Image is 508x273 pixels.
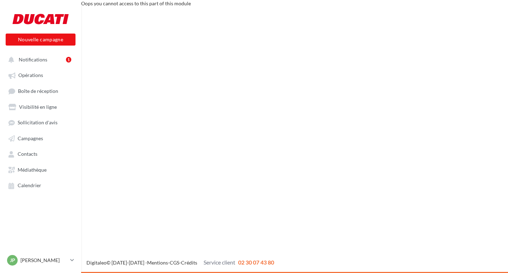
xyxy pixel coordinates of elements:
[86,260,274,266] span: © [DATE]-[DATE] - - -
[18,183,41,189] span: Calendrier
[19,57,47,63] span: Notifications
[18,167,47,173] span: Médiathèque
[4,179,77,191] a: Calendrier
[20,257,67,264] p: [PERSON_NAME]
[86,260,107,266] a: Digitaleo
[18,120,58,126] span: Sollicitation d'avis
[6,34,75,46] button: Nouvelle campagne
[19,104,57,110] span: Visibilité en ligne
[66,57,71,63] div: 1
[18,88,58,94] span: Boîte de réception
[6,254,75,267] a: JP [PERSON_NAME]
[204,259,235,266] span: Service client
[170,260,179,266] a: CGS
[4,132,77,144] a: Campagnes
[10,257,15,264] span: JP
[4,69,77,81] a: Opérations
[4,84,77,97] a: Boîte de réception
[181,260,197,266] a: Crédits
[81,0,191,6] span: Oops you cannot access to this part of this module
[18,72,43,78] span: Opérations
[147,260,168,266] a: Mentions
[4,53,74,66] button: Notifications 1
[18,151,37,157] span: Contacts
[18,135,43,141] span: Campagnes
[4,100,77,113] a: Visibilité en ligne
[4,116,77,129] a: Sollicitation d'avis
[4,163,77,176] a: Médiathèque
[238,259,274,266] span: 02 30 07 43 80
[4,147,77,160] a: Contacts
